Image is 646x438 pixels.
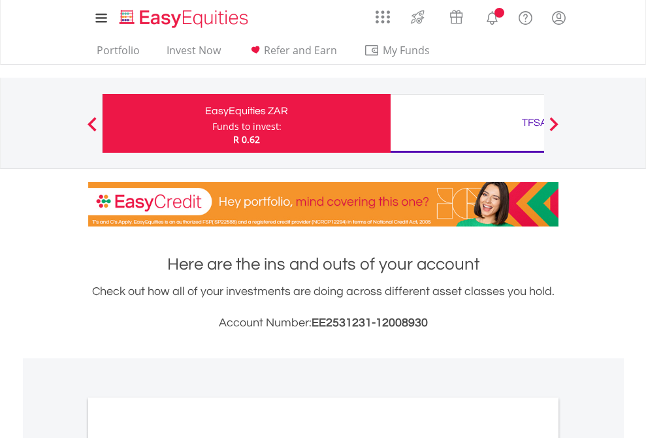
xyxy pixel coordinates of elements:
a: Refer and Earn [242,44,342,64]
a: Home page [114,3,253,29]
a: Invest Now [161,44,226,64]
span: EE2531231-12008930 [312,317,428,329]
h1: Here are the ins and outs of your account [88,253,558,276]
a: Vouchers [437,3,476,27]
span: R 0.62 [233,133,260,146]
span: My Funds [364,42,449,59]
a: FAQ's and Support [509,3,542,29]
div: Funds to invest: [212,120,282,133]
div: EasyEquities ZAR [110,102,383,120]
img: grid-menu-icon.svg [376,10,390,24]
a: AppsGrid [367,3,398,24]
a: My Profile [542,3,575,32]
a: Portfolio [91,44,145,64]
div: Check out how all of your investments are doing across different asset classes you hold. [88,283,558,332]
span: Refer and Earn [264,43,337,57]
img: thrive-v2.svg [407,7,428,27]
img: vouchers-v2.svg [445,7,467,27]
img: EasyEquities_Logo.png [117,8,253,29]
button: Previous [79,123,105,136]
h3: Account Number: [88,314,558,332]
img: EasyCredit Promotion Banner [88,182,558,227]
a: Notifications [476,3,509,29]
button: Next [541,123,567,136]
